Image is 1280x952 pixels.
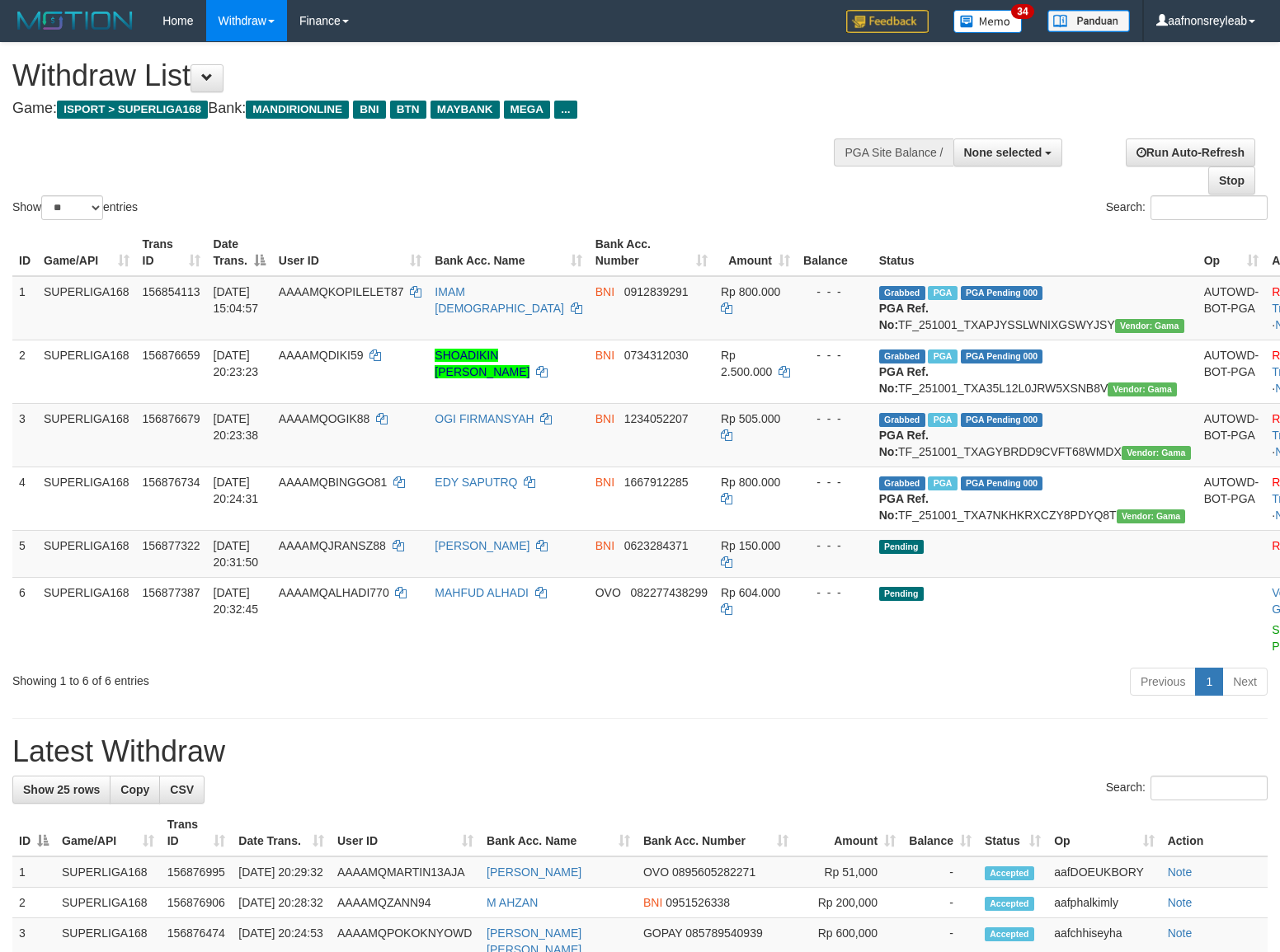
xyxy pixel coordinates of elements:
a: MAHFUD ALHADI [435,586,529,599]
span: Rp 800.000 [721,285,780,298]
a: OGI FIRMANSYAH [435,412,534,425]
td: Rp 51,000 [795,856,902,888]
span: PGA Pending [961,476,1043,490]
b: PGA Ref. No: [879,492,929,522]
div: - - - [803,347,866,363]
img: MOTION_logo.png [12,8,138,33]
span: Copy 085789540939 to clipboard [685,926,762,940]
span: AAAAMQKOPILELET87 [279,285,404,298]
div: - - - [803,410,866,427]
span: MAYBANK [431,101,500,119]
span: Rp 505.000 [721,412,780,425]
div: Showing 1 to 6 of 6 entries [12,666,521,689]
th: Trans ID: activate to sort column ascending [136,229,207,276]
div: PGA Site Balance / [834,138,953,166]
td: [DATE] 20:28:32 [232,888,331,918]
h1: Latest Withdraw [12,735,1268,768]
span: Grabbed [879,349,925,363]
th: Status: activate to sort column ascending [978,809,1047,856]
td: 5 [12,530,37,577]
th: Op: activate to sort column ascending [1047,809,1161,856]
th: Amount: activate to sort column ascending [714,229,797,276]
th: Game/API: activate to sort column ascending [55,809,161,856]
a: Note [1168,926,1193,940]
span: Marked by aafsoycanthlai [928,349,957,363]
span: [DATE] 15:04:57 [214,285,259,315]
span: PGA Pending [961,286,1043,300]
span: ISPORT > SUPERLIGA168 [57,101,208,119]
td: 156876906 [161,888,233,918]
td: SUPERLIGA168 [37,403,136,467]
span: [DATE] 20:32:45 [214,586,259,616]
td: [DATE] 20:29:32 [232,856,331,888]
a: IMAM [DEMOGRAPHIC_DATA] [435,285,564,315]
img: panduan.png [1047,10,1130,32]
span: 156876734 [143,476,200,489]
th: ID: activate to sort column descending [12,809,55,856]
th: Bank Acc. Name: activate to sort column ascending [480,809,637,856]
span: [DATE] 20:23:38 [214,412,259,442]
span: GOPAY [643,926,682,940]
span: Rp 604.000 [721,586,780,599]
span: Accepted [985,897,1034,911]
label: Search: [1106,776,1268,800]
a: EDY SAPUTRQ [435,476,517,489]
span: Vendor URL: https://trx31.1velocity.biz [1115,319,1184,333]
span: 156877387 [143,586,200,599]
img: Feedback.jpg [846,10,929,33]
th: Bank Acc. Name: activate to sort column ascending [428,229,588,276]
span: Marked by aafchhiseyha [928,286,957,300]
span: [DATE] 20:23:23 [214,349,259,378]
th: Balance [797,229,873,276]
span: Rp 2.500.000 [721,349,772,378]
td: AAAAMQMARTIN13AJA [331,856,480,888]
button: None selected [953,138,1063,166]
div: - - - [803,474,866,490]
th: User ID: activate to sort column ascending [331,809,480,856]
th: Status [873,229,1198,276]
label: Search: [1106,195,1268,220]
td: 6 [12,577,37,661]
td: 2 [12,340,37,403]
th: Amount: activate to sort column ascending [795,809,902,856]
td: TF_251001_TXA7NKHKRXCZY8PDYQ8T [873,467,1198,530]
b: PGA Ref. No: [879,365,929,395]
span: Copy 1667912285 to clipboard [624,476,689,489]
span: Copy 0734312030 to clipboard [624,349,689,362]
span: 156877322 [143,539,200,552]
span: [DATE] 20:24:31 [214,476,259,505]
span: MANDIRIONLINE [246,101,349,119]
span: Copy 0895605282271 to clipboard [672,865,755,879]
span: Copy 0623284371 to clipboard [624,539,689,552]
span: AAAAMQALHADI770 [279,586,389,599]
th: Balance: activate to sort column ascending [902,809,978,856]
span: OVO [643,865,669,879]
span: Vendor URL: https://trx31.1velocity.biz [1117,509,1186,523]
span: Copy 1234052207 to clipboard [624,412,689,425]
span: MEGA [504,101,551,119]
span: BNI [595,539,614,552]
th: ID [12,229,37,276]
span: Copy 082277438299 to clipboard [631,586,708,599]
label: Show entries [12,195,138,220]
div: - - - [803,537,866,554]
td: 2 [12,888,55,918]
span: 34 [1011,4,1033,19]
span: BNI [643,896,662,909]
td: - [902,856,978,888]
td: SUPERLIGA168 [55,856,161,888]
td: 1 [12,276,37,340]
select: Showentries [41,195,103,220]
span: AAAAMQBINGGO81 [279,476,387,489]
td: Rp 200,000 [795,888,902,918]
span: BNI [595,476,614,489]
a: Note [1168,896,1193,909]
td: aafDOEUKBORY [1047,856,1161,888]
span: 156876679 [143,412,200,425]
span: ... [554,101,576,119]
a: SHOADIKIN [PERSON_NAME] [435,349,529,378]
td: TF_251001_TXAGYBRDD9CVFT68WMDX [873,403,1198,467]
h1: Withdraw List [12,59,837,92]
td: SUPERLIGA168 [37,530,136,577]
td: aafphalkimly [1047,888,1161,918]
